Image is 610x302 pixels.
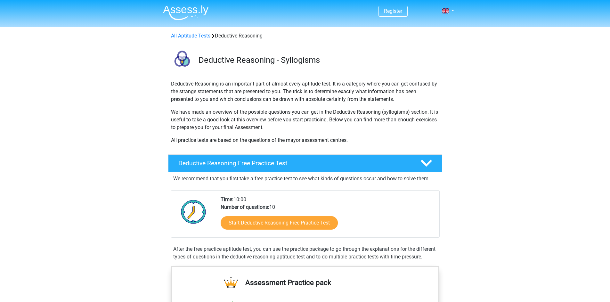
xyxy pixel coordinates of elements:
[171,136,439,144] p: All practice tests are based on the questions of the mayor assessment centres.
[163,5,208,20] img: Assessly
[178,159,410,167] h4: Deductive Reasoning Free Practice Test
[171,245,440,261] div: After the free practice aptitude test, you can use the practice package to go through the explana...
[216,196,439,237] div: 10:00 10
[177,196,210,228] img: Clock
[171,33,210,39] a: All Aptitude Tests
[384,8,402,14] a: Register
[168,32,442,40] div: Deductive Reasoning
[199,55,437,65] h3: Deductive Reasoning - Syllogisms
[168,47,196,75] img: deductive reasoning
[221,216,338,230] a: Start Deductive Reasoning Free Practice Test
[221,204,269,210] b: Number of questions:
[171,108,439,131] p: We have made an overview of the possible questions you can get in the Deductive Reasoning (syllog...
[166,154,445,172] a: Deductive Reasoning Free Practice Test
[221,196,233,202] b: Time:
[173,175,437,183] p: We recommend that you first take a free practice test to see what kinds of questions occur and ho...
[171,80,439,103] p: Deductive Reasoning is an important part of almost every aptitude test. It is a category where yo...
